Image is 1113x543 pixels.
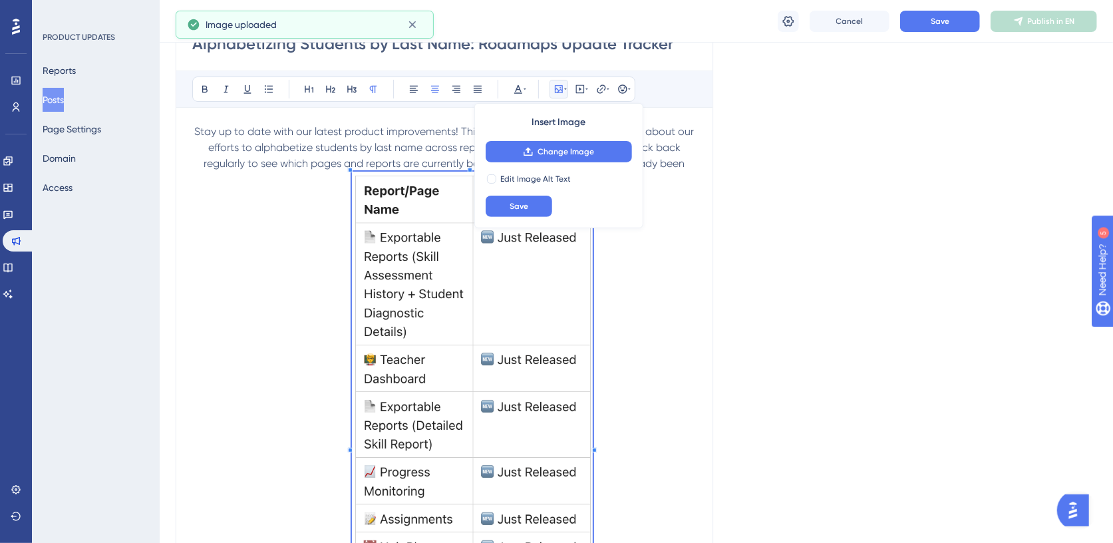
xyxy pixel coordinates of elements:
[43,176,73,200] button: Access
[92,7,96,17] div: 5
[500,174,571,184] span: Edit Image Alt Text
[43,59,76,83] button: Reports
[532,114,585,130] span: Insert Image
[486,141,632,162] button: Change Image
[206,17,277,33] span: Image uploaded
[1028,16,1075,27] span: Publish in EN
[486,196,552,217] button: Save
[31,3,83,19] span: Need Help?
[43,88,64,112] button: Posts
[43,32,115,43] div: PRODUCT UPDATES
[810,11,889,32] button: Cancel
[43,117,101,141] button: Page Settings
[836,16,864,27] span: Cancel
[538,146,594,157] span: Change Image
[43,146,76,170] button: Domain
[900,11,980,32] button: Save
[510,201,528,212] span: Save
[991,11,1097,32] button: Publish in EN
[931,16,949,27] span: Save
[192,33,697,55] input: Post Title
[1057,490,1097,530] iframe: UserGuiding AI Assistant Launcher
